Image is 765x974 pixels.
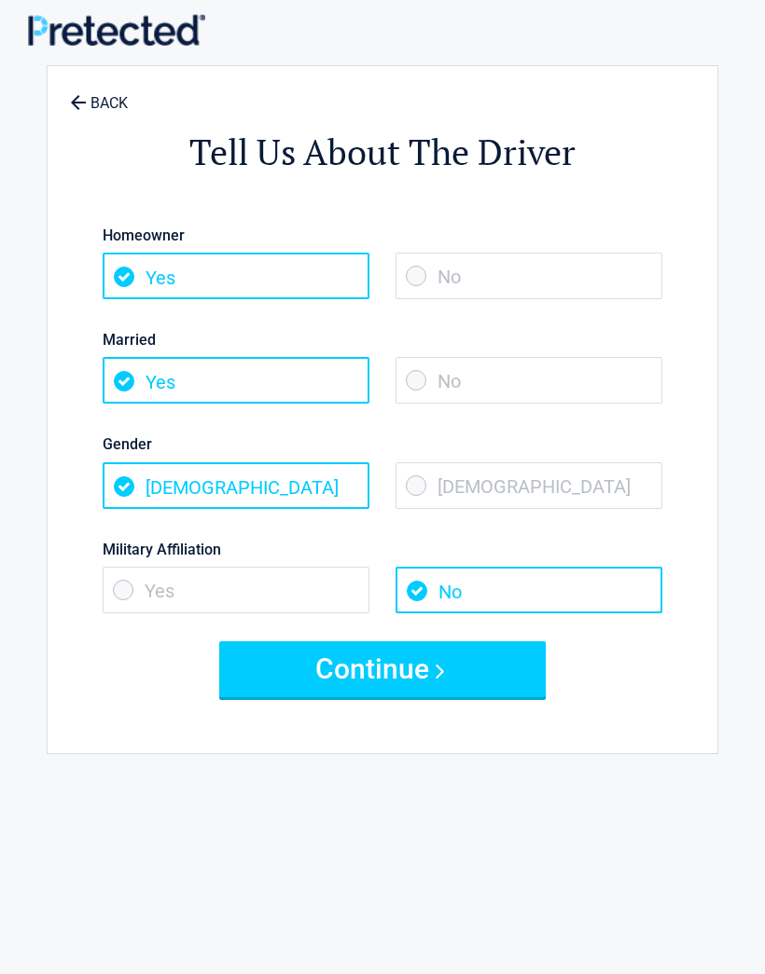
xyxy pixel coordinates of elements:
[103,253,369,299] span: Yes
[103,223,662,248] label: Homeowner
[219,641,546,697] button: Continue
[396,567,662,613] span: No
[103,432,662,457] label: Gender
[28,14,205,46] img: Main Logo
[396,357,662,404] span: No
[103,327,662,352] label: Married
[57,129,708,176] h2: Tell Us About The Driver
[103,462,369,509] span: [DEMOGRAPHIC_DATA]
[396,462,662,509] span: [DEMOGRAPHIC_DATA]
[396,253,662,299] span: No
[103,537,662,562] label: Military Affiliation
[103,567,369,613] span: Yes
[103,357,369,404] span: Yes
[66,78,132,111] a: BACK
